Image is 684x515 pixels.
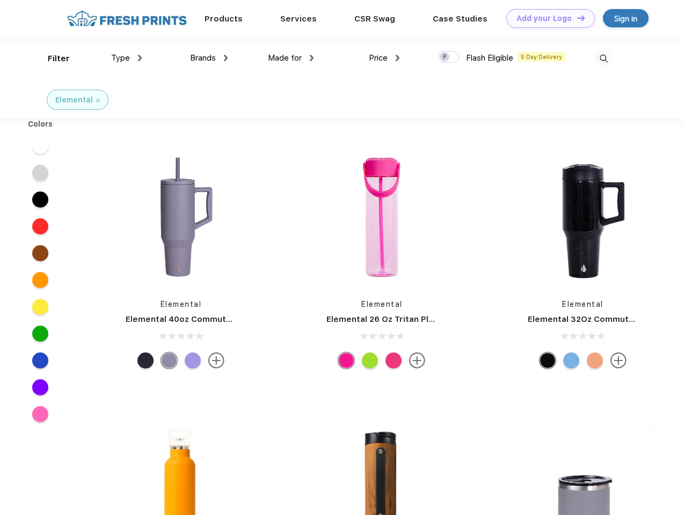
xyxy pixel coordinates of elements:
[185,352,201,369] div: Lavender
[362,352,378,369] div: Key lime
[338,352,354,369] div: Hot pink
[466,53,513,63] span: Flash Eligible
[64,9,190,28] img: fo%20logo%202.webp
[280,14,317,24] a: Services
[595,50,613,68] img: desktop_search.svg
[111,53,130,63] span: Type
[587,352,603,369] div: Peach Sunrise
[528,314,674,324] a: Elemental 32Oz Commuter Tumbler
[409,352,425,369] img: more.svg
[354,14,395,24] a: CSR Swag
[20,119,61,130] div: Colors
[161,352,177,369] div: Graphite
[55,94,93,106] div: Elemental
[610,352,627,369] img: more.svg
[385,352,402,369] div: Berries Blast
[369,53,388,63] span: Price
[540,352,556,369] div: Black Speckle
[518,52,565,62] span: 5 Day Delivery
[562,300,603,308] a: Elemental
[161,300,202,308] a: Elemental
[96,99,100,102] img: filter_cancel.svg
[516,14,572,23] div: Add your Logo
[110,145,252,288] img: func=resize&h=266
[205,14,243,24] a: Products
[310,145,453,288] img: func=resize&h=266
[138,55,142,61] img: dropdown.png
[137,352,154,369] div: Black
[361,300,403,308] a: Elemental
[603,9,649,27] a: Sign in
[48,53,70,65] div: Filter
[326,314,504,324] a: Elemental 26 Oz Tritan Plastic Water Bottle
[614,12,637,25] div: Sign in
[190,53,216,63] span: Brands
[563,352,579,369] div: Ocean Blue
[224,55,228,61] img: dropdown.png
[310,55,314,61] img: dropdown.png
[126,314,271,324] a: Elemental 40oz Commuter Tumbler
[512,145,654,288] img: func=resize&h=266
[208,352,224,369] img: more.svg
[268,53,302,63] span: Made for
[396,55,399,61] img: dropdown.png
[577,15,585,21] img: DT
